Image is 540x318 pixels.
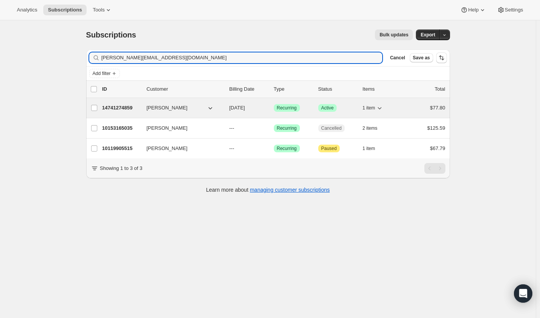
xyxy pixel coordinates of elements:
[493,5,528,15] button: Settings
[321,125,342,131] span: Cancelled
[229,125,234,131] span: ---
[380,32,408,38] span: Bulk updates
[43,5,87,15] button: Subscriptions
[142,102,219,114] button: [PERSON_NAME]
[89,69,120,78] button: Add filter
[430,105,445,111] span: $77.80
[363,143,384,154] button: 1 item
[468,7,478,13] span: Help
[102,123,445,134] div: 10153165035[PERSON_NAME]---SuccessRecurringCancelled2 items$125.59
[12,5,42,15] button: Analytics
[363,145,375,152] span: 1 item
[147,85,223,93] p: Customer
[321,105,334,111] span: Active
[277,105,297,111] span: Recurring
[390,55,405,61] span: Cancel
[430,145,445,151] span: $67.79
[514,284,532,303] div: Open Intercom Messenger
[387,53,408,62] button: Cancel
[274,85,312,93] div: Type
[229,85,268,93] p: Billing Date
[101,52,383,63] input: Filter subscribers
[363,123,386,134] button: 2 items
[206,186,330,194] p: Learn more about
[86,31,136,39] span: Subscriptions
[102,103,445,113] div: 14741274859[PERSON_NAME][DATE]SuccessRecurringSuccessActive1 item$77.80
[318,85,357,93] p: Status
[102,145,141,152] p: 10119905515
[147,145,188,152] span: [PERSON_NAME]
[456,5,491,15] button: Help
[363,85,401,93] div: Items
[427,125,445,131] span: $125.59
[147,124,188,132] span: [PERSON_NAME]
[142,142,219,155] button: [PERSON_NAME]
[277,125,297,131] span: Recurring
[147,104,188,112] span: [PERSON_NAME]
[424,163,445,174] nav: Pagination
[102,104,141,112] p: 14741274859
[436,52,447,63] button: Sort the results
[142,122,219,134] button: [PERSON_NAME]
[277,145,297,152] span: Recurring
[48,7,82,13] span: Subscriptions
[435,85,445,93] p: Total
[363,125,378,131] span: 2 items
[410,53,433,62] button: Save as
[93,70,111,77] span: Add filter
[363,105,375,111] span: 1 item
[229,145,234,151] span: ---
[102,85,141,93] p: ID
[505,7,523,13] span: Settings
[421,32,435,38] span: Export
[413,55,430,61] span: Save as
[93,7,105,13] span: Tools
[321,145,337,152] span: Paused
[102,85,445,93] div: IDCustomerBilling DateTypeStatusItemsTotal
[363,103,384,113] button: 1 item
[100,165,142,172] p: Showing 1 to 3 of 3
[375,29,413,40] button: Bulk updates
[88,5,117,15] button: Tools
[102,143,445,154] div: 10119905515[PERSON_NAME]---SuccessRecurringAttentionPaused1 item$67.79
[250,187,330,193] a: managing customer subscriptions
[416,29,440,40] button: Export
[102,124,141,132] p: 10153165035
[17,7,37,13] span: Analytics
[229,105,245,111] span: [DATE]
